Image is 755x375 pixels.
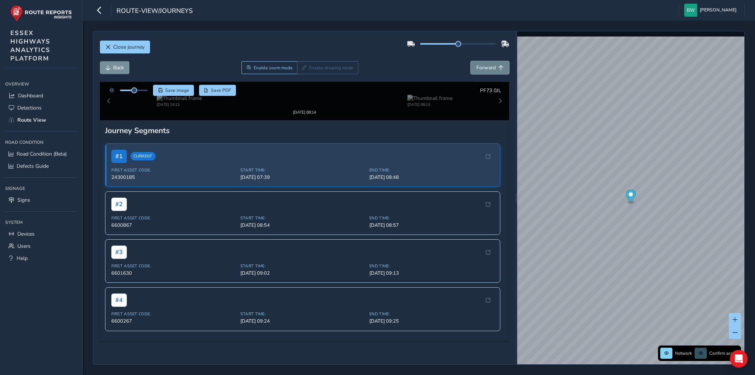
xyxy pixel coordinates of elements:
span: First Asset Code: [111,161,236,166]
button: Close journey [100,41,150,53]
div: [DATE] 08:13 [407,100,452,105]
span: # 2 [111,191,127,204]
a: Users [5,240,77,252]
button: Save [153,85,194,96]
span: Start Time: [240,161,365,166]
span: End Time: [369,161,494,166]
span: Users [17,243,31,250]
a: Defects Guide [5,160,77,172]
span: Road Condition (Beta) [17,150,67,157]
span: Save image [165,87,189,93]
span: End Time: [369,257,494,262]
button: Zoom [241,61,297,74]
span: End Time: [369,305,494,310]
span: Start Time: [240,257,365,262]
span: ESSEX HIGHWAYS ANALYTICS PLATFORM [10,29,51,63]
button: Forward [471,61,509,74]
img: Thumbnail frame [407,93,452,100]
a: Road Condition (Beta) [5,148,77,160]
span: [DATE] 09:25 [369,312,494,318]
span: First Asset Code: [111,257,236,262]
div: Map marker [626,190,636,205]
span: Start Time: [240,305,365,310]
span: route-view/journeys [116,6,193,17]
button: PDF [199,85,236,96]
span: End Time: [369,209,494,214]
img: Thumbnail frame [157,93,202,100]
span: 6601630 [111,263,236,270]
span: [DATE] 08:54 [240,215,365,222]
a: Detections [5,102,77,114]
span: Start Time: [240,209,365,214]
span: Dashboard [18,92,43,99]
span: Save PDF [211,87,231,93]
div: [DATE] 08:14 [282,100,327,105]
img: Thumbnail frame [282,93,327,100]
img: rr logo [10,5,72,22]
button: [PERSON_NAME] [684,4,739,17]
a: Signs [5,194,77,206]
span: [DATE] 08:57 [369,215,494,222]
div: System [5,217,77,228]
div: Signage [5,183,77,194]
span: [DATE] 08:48 [369,167,494,174]
span: # 4 [111,287,127,301]
a: Help [5,252,77,264]
div: Open Intercom Messenger [730,350,748,368]
span: Network [675,350,692,356]
span: Detections [17,104,42,111]
span: Signs [17,197,30,204]
span: Enable zoom mode [254,65,293,71]
span: Route View [17,117,46,124]
a: Dashboard [5,90,77,102]
span: 6600867 [111,215,236,222]
span: # 3 [111,239,127,252]
span: [PERSON_NAME] [700,4,737,17]
span: Current [131,146,156,154]
span: PF73 0JL [480,87,501,94]
span: [DATE] 09:02 [240,263,365,270]
div: Road Condition [5,137,77,148]
div: [DATE] 14:13 [157,100,202,105]
span: Devices [17,230,35,237]
span: Close journey [113,44,145,51]
span: [DATE] 09:13 [369,263,494,270]
span: Help [17,255,28,262]
a: Devices [5,228,77,240]
div: Overview [5,79,77,90]
span: 6600267 [111,312,236,318]
span: Forward [476,64,496,71]
button: Back [100,61,129,74]
span: [DATE] 07:39 [240,167,365,174]
div: Journey Segments [105,119,504,129]
span: 24300185 [111,167,236,174]
span: [DATE] 09:24 [240,312,365,318]
span: Defects Guide [17,163,49,170]
a: Route View [5,114,77,126]
span: First Asset Code: [111,305,236,310]
span: Back [113,64,124,71]
span: First Asset Code: [111,209,236,214]
span: # 1 [111,143,127,156]
img: diamond-layout [684,4,697,17]
span: Confirm assets [709,350,739,356]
